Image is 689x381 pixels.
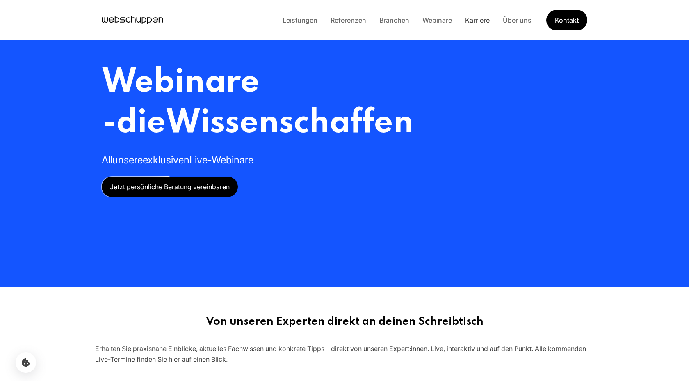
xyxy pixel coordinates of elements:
a: Referenzen [324,16,373,24]
span: exklusiven [143,154,189,166]
span: Live-Webinare [189,154,253,166]
a: Karriere [459,16,496,24]
span: - [102,107,116,140]
div: Erhalten Sie praxisnahe Einblicke, aktuelles Fachwissen und konkrete Tipps – direkt von unseren E... [95,343,594,365]
span: die [116,107,166,140]
a: Jetzt persönliche Beratung vereinbaren [102,177,238,197]
span: schaffen [279,107,413,140]
button: Cookie-Einstellungen öffnen [16,352,36,373]
span: Wissen [166,107,279,140]
a: Leistungen [276,16,324,24]
span: Webinare [102,66,259,99]
a: Hauptseite besuchen [102,14,163,26]
span: unsere [112,154,143,166]
a: Get Started [546,10,587,30]
a: Webinare [416,16,459,24]
a: Branchen [373,16,416,24]
a: Über uns [496,16,538,24]
span: All [102,154,112,166]
h2: Von unseren Experten direkt an deinen Schreibtisch [95,315,594,328]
